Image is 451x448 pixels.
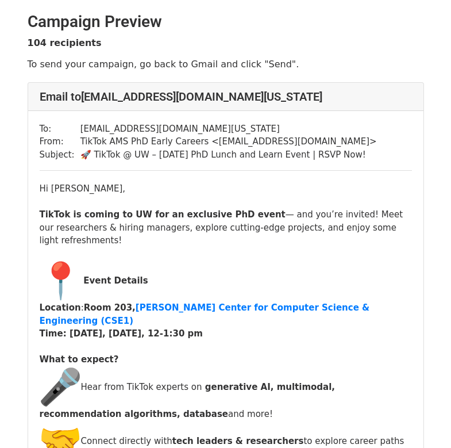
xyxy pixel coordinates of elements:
[40,366,412,421] div: Hear from TikTok experts on and more!
[28,37,102,48] strong: 104 recipients
[40,303,370,326] a: [PERSON_NAME] Center for Computer Science & Engineering (CSE1)
[40,381,336,419] strong: , multimodal, recommendation algorithms, database
[40,328,63,339] strong: Time
[172,436,304,446] strong: tech leaders & researchers
[40,182,412,196] div: Hi [PERSON_NAME],
[40,122,80,136] td: To:
[80,135,377,148] td: TikTok AMS PhD Early Careers < [EMAIL_ADDRESS][DOMAIN_NAME] >
[28,58,424,70] p: To send your campaign, go back to Gmail and click "Send".
[40,135,80,148] td: From:
[205,381,271,392] strong: generative AI
[40,366,81,408] img: 🎤
[40,303,81,313] strong: Location
[40,354,119,365] strong: What to expect?
[63,328,203,339] strong: : [DATE], [DATE], 12-1:30 pm
[40,260,81,301] img: 📍
[80,122,377,136] td: [EMAIL_ADDRESS][DOMAIN_NAME][US_STATE]
[80,148,377,162] td: 🚀 TikTok @ UW – [DATE] PhD Lunch and Learn Event | RSVP Now!
[40,301,412,327] div: :
[83,275,148,286] strong: Event Details
[40,208,412,247] div: — and you’re invited! Meet our researchers & hiring managers, explore cutting-edge projects, and ...
[40,148,80,162] td: Subject:
[40,209,286,220] strong: TikTok is coming to UW for an exclusive PhD event
[28,12,424,32] h2: Campaign Preview
[84,303,136,313] strong: Room 203,
[40,90,412,104] h4: Email to [EMAIL_ADDRESS][DOMAIN_NAME][US_STATE]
